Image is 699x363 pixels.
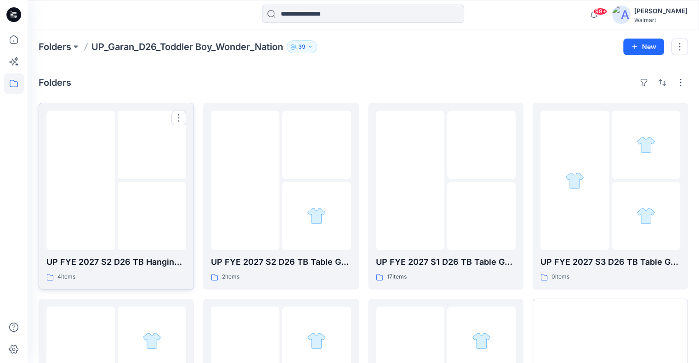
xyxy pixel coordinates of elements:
img: folder 3 [307,207,326,225]
img: folder 2 [142,331,161,350]
img: folder 2 [472,331,491,350]
p: 2 items [222,272,239,282]
p: UP FYE 2027 S1 D26 TB Table Garan [376,256,516,268]
img: folder 1 [565,171,584,190]
a: folder 1folder 2folder 3UP FYE 2027 S1 D26 TB Table Garan17items [368,103,523,290]
p: 17 items [387,272,407,282]
img: avatar [612,6,631,24]
h4: Folders [39,77,71,88]
a: folder 1folder 2folder 3UP FYE 2027 S2 D26 TB Table Garan2items [203,103,358,290]
a: folder 1folder 2folder 3UP FYE 2027 S2 D26 TB Hanging Garan4items [39,103,194,290]
img: folder 2 [636,135,655,154]
p: UP FYE 2027 S2 D26 TB Hanging Garan [46,256,186,268]
p: UP_Garan_D26_Toddler Boy_Wonder_Nation [91,40,283,53]
p: UP FYE 2027 S2 D26 TB Table Garan [211,256,351,268]
span: 99+ [593,8,607,15]
div: Walmart [634,17,688,23]
p: UP FYE 2027 S3 D26 TB Table Garan [540,256,680,268]
p: 0 items [551,272,569,282]
div: [PERSON_NAME] [634,6,688,17]
img: folder 2 [307,331,326,350]
button: New [623,39,664,55]
a: Folders [39,40,71,53]
a: folder 1folder 2folder 3UP FYE 2027 S3 D26 TB Table Garan0items [533,103,688,290]
img: folder 3 [636,207,655,225]
button: 39 [287,40,317,53]
p: 39 [298,42,306,52]
p: 4 items [57,272,75,282]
